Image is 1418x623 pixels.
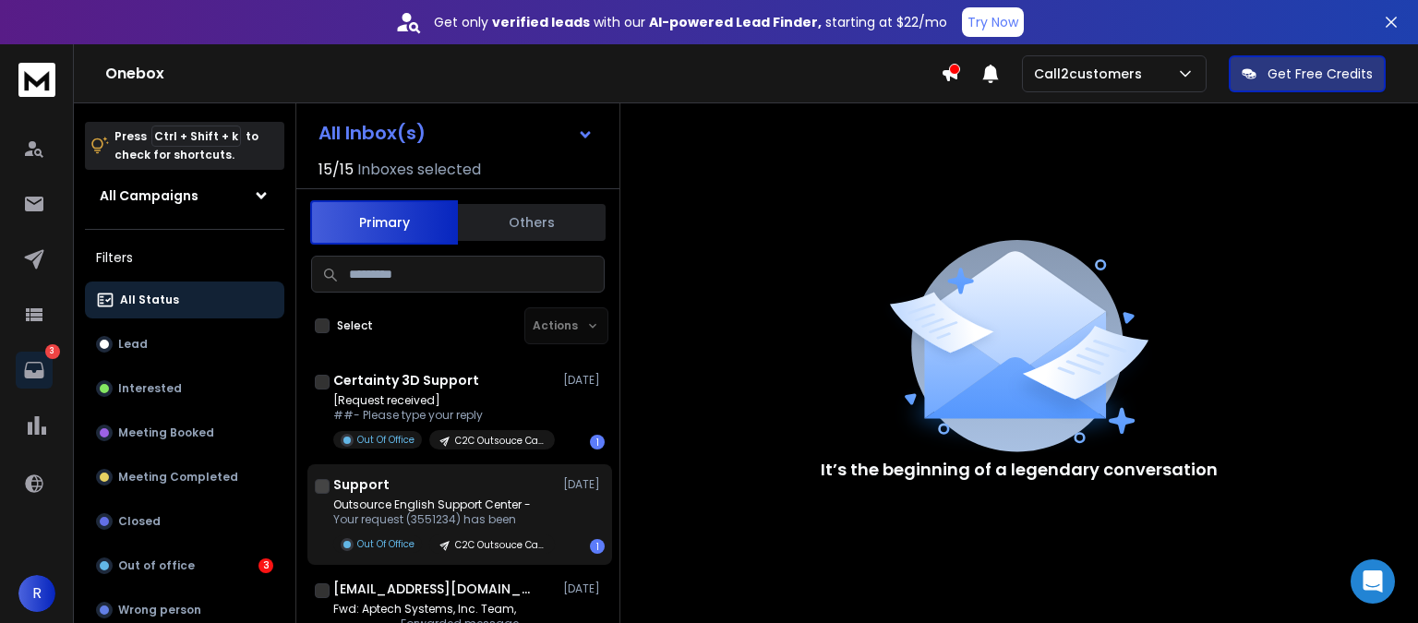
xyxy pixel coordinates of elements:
button: All Campaigns [85,177,284,214]
p: Wrong person [118,603,201,617]
button: Try Now [962,7,1024,37]
p: Get Free Credits [1268,65,1373,83]
p: Closed [118,514,161,529]
h1: Onebox [105,63,941,85]
p: All Status [120,293,179,307]
a: 3 [16,352,53,389]
div: 1 [590,539,605,554]
div: 3 [258,558,273,573]
span: 15 / 15 [318,159,354,181]
img: logo [18,63,55,97]
button: Get Free Credits [1229,55,1386,92]
strong: verified leads [492,13,590,31]
button: Interested [85,370,284,407]
p: [DATE] [563,581,605,596]
p: C2C Outsouce Call Center 2025 [455,538,544,552]
p: ##- Please type your reply [333,408,555,423]
h1: [EMAIL_ADDRESS][DOMAIN_NAME] [333,580,536,598]
p: Lead [118,337,148,352]
p: Fwd: Aptech Systems, Inc. Team, [333,602,555,617]
p: Out Of Office [357,537,415,551]
strong: AI-powered Lead Finder, [649,13,822,31]
label: Select [337,318,373,333]
p: Outsource English Support Center - [333,497,555,512]
p: Press to check for shortcuts. [114,127,258,164]
button: R [18,575,55,612]
button: Lead [85,326,284,363]
button: All Status [85,282,284,318]
p: Out of office [118,558,195,573]
span: Ctrl + Shift + k [151,126,241,147]
p: [DATE] [563,373,605,388]
p: It’s the beginning of a legendary conversation [821,457,1218,483]
p: Meeting Booked [118,425,214,440]
button: Meeting Booked [85,414,284,451]
p: Get only with our starting at $22/mo [434,13,947,31]
p: Interested [118,381,182,396]
button: Others [458,202,606,243]
button: Out of office3 [85,547,284,584]
p: Try Now [967,13,1018,31]
button: Closed [85,503,284,540]
p: Out Of Office [357,433,415,447]
h1: All Inbox(s) [318,124,426,142]
h1: Certainty 3D Support [333,371,479,389]
p: Meeting Completed [118,470,238,485]
div: Open Intercom Messenger [1351,559,1395,604]
p: 3 [45,344,60,359]
p: Call2customers [1034,65,1149,83]
button: Meeting Completed [85,459,284,496]
p: C2C Outsouce Call Center 2025 [455,434,544,448]
h3: Inboxes selected [357,159,481,181]
button: Primary [310,200,458,245]
h3: Filters [85,245,284,270]
p: Your request (3551234) has been [333,512,555,527]
h1: All Campaigns [100,186,198,205]
p: [DATE] [563,477,605,492]
div: 1 [590,435,605,449]
p: [Request received] [333,393,555,408]
h1: Support [333,475,390,494]
button: All Inbox(s) [304,114,608,151]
